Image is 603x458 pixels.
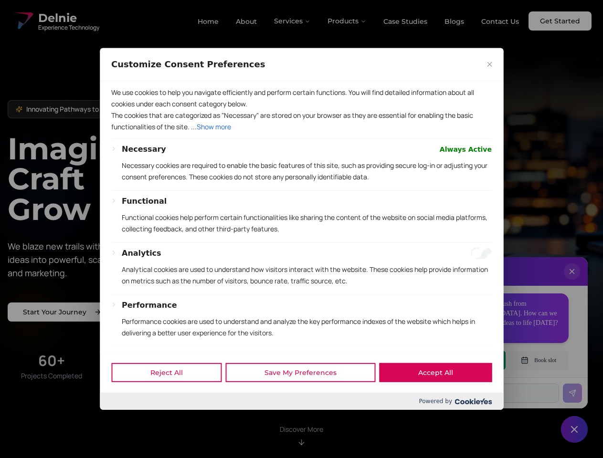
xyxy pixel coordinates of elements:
[122,196,167,207] button: Functional
[471,248,492,259] input: Enable Analytics
[111,87,492,110] p: We use cookies to help you navigate efficiently and perform certain functions. You will find deta...
[122,160,492,183] p: Necessary cookies are required to enable the basic features of this site, such as providing secur...
[379,363,492,382] button: Accept All
[122,144,166,155] button: Necessary
[111,363,222,382] button: Reject All
[440,144,492,155] span: Always Active
[122,248,161,259] button: Analytics
[455,398,492,405] img: Cookieyes logo
[197,121,231,133] button: Show more
[225,363,375,382] button: Save My Preferences
[122,264,492,287] p: Analytical cookies are used to understand how visitors interact with the website. These cookies h...
[122,300,177,311] button: Performance
[100,393,503,410] div: Powered by
[111,59,265,70] span: Customize Consent Preferences
[122,212,492,235] p: Functional cookies help perform certain functionalities like sharing the content of the website o...
[122,316,492,339] p: Performance cookies are used to understand and analyze the key performance indexes of the website...
[111,110,492,133] p: The cookies that are categorized as "Necessary" are stored on your browser as they are essential ...
[487,62,492,67] img: Close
